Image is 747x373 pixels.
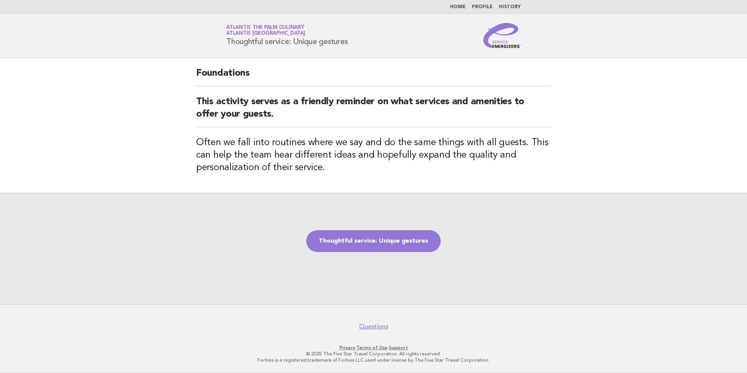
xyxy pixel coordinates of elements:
[226,31,305,36] span: Atlantis [GEOGRAPHIC_DATA]
[134,351,613,357] p: © 2025 The Five Star Travel Corporation. All rights reserved.
[359,323,388,330] a: Questions
[472,5,493,9] a: Profile
[134,345,613,351] p: · ·
[134,357,613,363] p: Forbes is a registered trademark of Forbes LLC used under license by The Five Star Travel Corpora...
[196,96,551,127] h2: This activity serves as a friendly reminder on what services and amenities to offer your guests.
[226,25,305,36] a: Atlantis The Palm CulinaryAtlantis [GEOGRAPHIC_DATA]
[340,345,355,350] a: Privacy
[389,345,408,350] a: Support
[450,5,466,9] a: Home
[196,67,551,86] h2: Foundations
[356,345,388,350] a: Terms of Use
[196,137,551,174] h3: Often we fall into routines where we say and do the same things with all guests. This can help th...
[306,230,441,252] a: Thoughtful service: Unique gestures
[499,5,521,9] a: History
[226,25,348,46] h1: Thoughtful service: Unique gestures
[483,23,521,48] img: Service Energizers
